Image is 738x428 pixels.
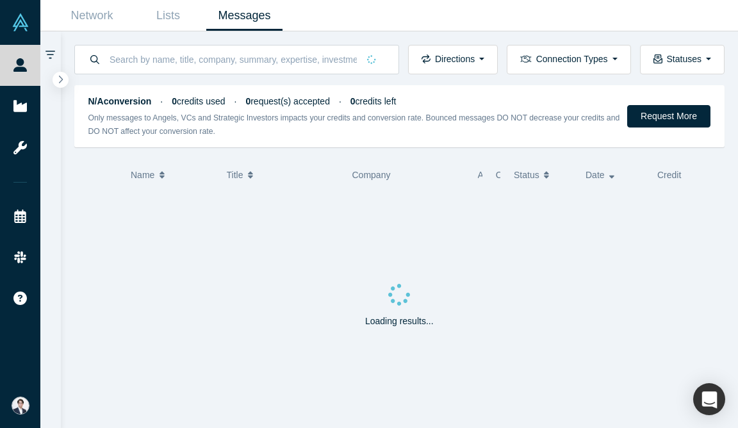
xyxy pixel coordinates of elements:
[108,44,358,74] input: Search by name, title, company, summary, expertise, investment criteria or topics of focus
[172,96,225,106] span: credits used
[350,96,356,106] strong: 0
[245,96,330,106] span: request(s) accepted
[88,113,620,136] small: Only messages to Angels, VCs and Strategic Investors impacts your credits and conversion rate. Bo...
[234,96,237,106] span: ·
[88,96,152,106] strong: N/A conversion
[54,1,130,31] a: Network
[227,161,243,188] span: Title
[12,397,29,415] img: Eisuke Shimizu's Account
[586,161,605,188] span: Date
[339,96,341,106] span: ·
[160,96,163,106] span: ·
[227,161,339,188] button: Title
[408,45,498,74] button: Directions
[586,161,644,188] button: Date
[478,170,537,180] span: Alchemist Role
[172,96,177,106] strong: 0
[496,170,563,180] span: Connection Type
[352,170,391,180] span: Company
[350,96,397,106] span: credits left
[657,170,681,180] span: Credit
[514,161,572,188] button: Status
[12,13,29,31] img: Alchemist Vault Logo
[627,105,710,128] button: Request More
[245,96,250,106] strong: 0
[507,45,630,74] button: Connection Types
[206,1,283,31] a: Messages
[640,45,725,74] button: Statuses
[131,161,213,188] button: Name
[514,161,539,188] span: Status
[365,315,434,328] p: Loading results...
[131,161,154,188] span: Name
[130,1,206,31] a: Lists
